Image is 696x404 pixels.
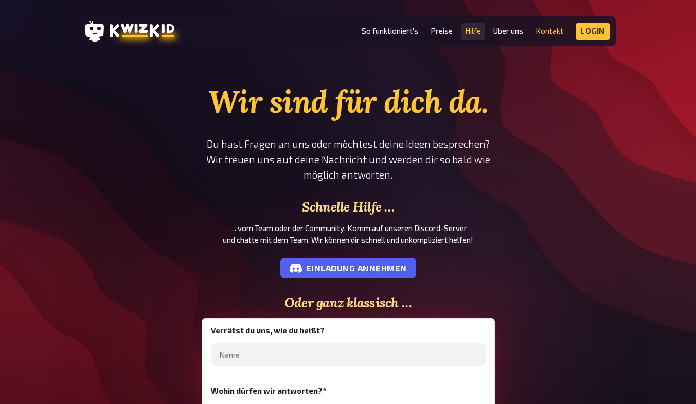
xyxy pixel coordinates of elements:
[431,27,453,36] a: Preise
[202,199,495,215] h3: Schnelle Hilfe …
[211,343,486,366] input: Name
[536,27,563,36] a: Kontakt
[202,295,495,310] h3: Oder ganz klassisch …
[202,82,495,121] h1: Wir sind für dich da.
[576,23,610,40] a: Login
[202,136,495,183] p: Du hast Fragen an uns oder möchtest deine Ideen besprechen? Wir freuen uns auf deine Nachricht un...
[465,27,481,36] a: Hilfe
[362,27,418,36] a: So funktioniert's
[493,27,523,36] a: Über uns
[211,387,326,395] legend: Wohin dürfen wir antworten? *
[280,258,416,278] a: Einladung annehmen
[202,222,495,245] p: … vom Team oder der Community. Komm auf unseren Discord-Server und chatte mit dem Team. Wir könne...
[211,326,325,335] legend: Verrätst du uns, wie du heißt?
